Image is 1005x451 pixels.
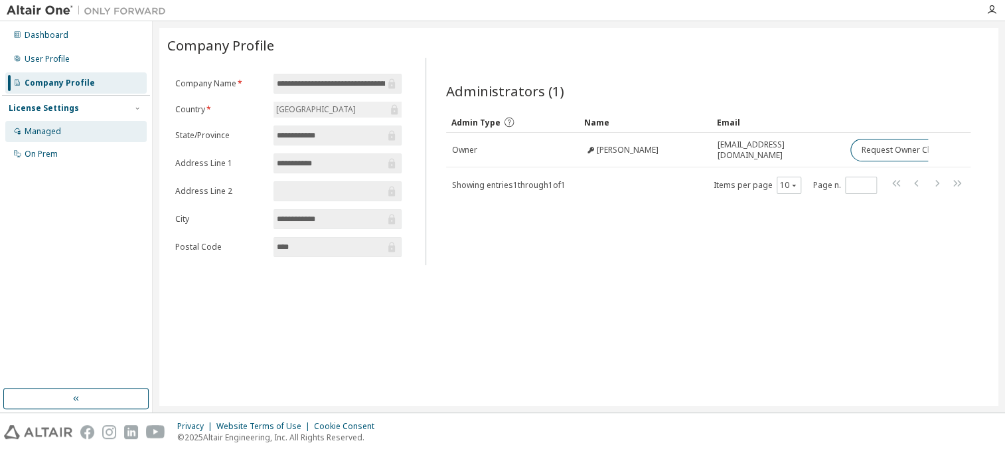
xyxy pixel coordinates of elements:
button: 10 [780,180,798,191]
div: [GEOGRAPHIC_DATA] [273,102,401,118]
label: City [175,214,266,225]
img: youtube.svg [146,425,165,439]
img: linkedin.svg [124,425,138,439]
span: [EMAIL_ADDRESS][DOMAIN_NAME] [718,139,838,161]
div: Cookie Consent [314,421,382,432]
label: Company Name [175,78,266,89]
span: Page n. [813,177,877,194]
span: Showing entries 1 through 1 of 1 [452,179,566,191]
div: Name [584,112,706,133]
div: Email [717,112,839,133]
div: User Profile [25,54,70,64]
span: [PERSON_NAME] [597,145,658,155]
div: Website Terms of Use [216,421,314,432]
label: State/Province [175,130,266,141]
p: © 2025 Altair Engineering, Inc. All Rights Reserved. [177,432,382,443]
label: Country [175,104,266,115]
div: Privacy [177,421,216,432]
label: Postal Code [175,242,266,252]
img: facebook.svg [80,425,94,439]
div: Dashboard [25,30,68,41]
span: Owner [452,145,477,155]
img: Altair One [7,4,173,17]
span: Company Profile [167,36,274,54]
span: Admin Type [451,117,501,128]
div: [GEOGRAPHIC_DATA] [274,102,358,117]
div: On Prem [25,149,58,159]
div: Managed [25,126,61,137]
img: instagram.svg [102,425,116,439]
label: Address Line 2 [175,186,266,197]
div: License Settings [9,103,79,114]
button: Request Owner Change [850,139,963,161]
span: Items per page [714,177,801,194]
span: Administrators (1) [446,82,564,100]
img: altair_logo.svg [4,425,72,439]
div: Company Profile [25,78,95,88]
label: Address Line 1 [175,158,266,169]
